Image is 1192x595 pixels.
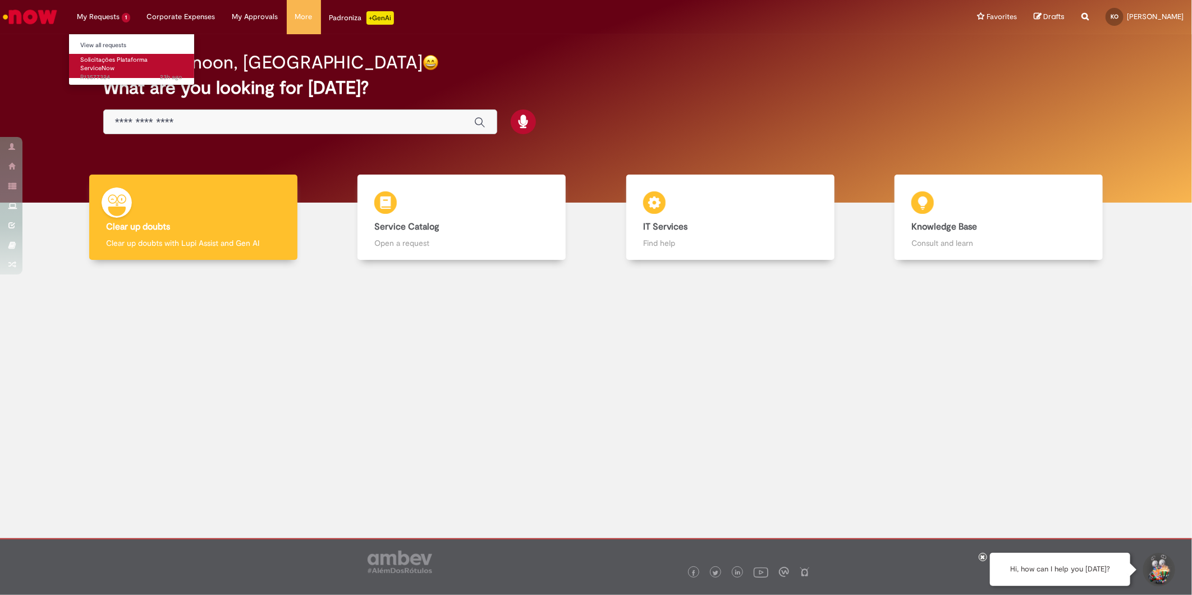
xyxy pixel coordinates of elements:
div: Hi, how can I help you [DATE]? [990,553,1130,586]
div: Padroniza [329,11,394,25]
img: logo_footer_workplace.png [779,567,789,577]
b: Service Catalog [374,221,439,232]
button: Start Support Conversation [1141,553,1175,587]
a: Clear up doubts Clear up doubts with Lupi Assist and Gen AI [59,175,328,260]
a: Open R13577324 : Solicitações Plataforma ServiceNow [69,54,194,78]
span: [PERSON_NAME] [1127,12,1184,21]
span: Favorites [987,11,1017,22]
span: 1 [122,13,130,22]
span: My Requests [77,11,120,22]
span: More [295,11,313,22]
a: Service Catalog Open a request [328,175,597,260]
p: +GenAi [366,11,394,25]
span: 23h ago [161,73,183,81]
a: IT Services Find help [596,175,865,260]
span: KO [1111,13,1118,20]
a: View all requests [69,39,194,52]
ul: My Requests [68,34,195,85]
p: Find help [643,237,818,249]
img: logo_footer_naosei.png [800,567,810,577]
img: logo_footer_twitter.png [713,570,718,576]
p: Consult and learn [911,237,1086,249]
h2: Good afternoon, [GEOGRAPHIC_DATA] [103,53,423,72]
a: Knowledge Base Consult and learn [865,175,1134,260]
b: Clear up doubts [106,221,170,232]
img: ServiceNow [1,6,59,28]
p: Open a request [374,237,549,249]
img: logo_footer_facebook.png [691,570,696,576]
b: Knowledge Base [911,221,977,232]
span: R13577324 [80,73,183,82]
img: logo_footer_youtube.png [754,565,768,579]
img: logo_footer_ambev_rotulo_gray.png [368,551,432,573]
time: 29/09/2025 14:35:20 [161,73,183,81]
p: Clear up doubts with Lupi Assist and Gen AI [106,237,281,249]
span: My Approvals [232,11,278,22]
img: happy-face.png [423,54,439,71]
span: Solicitações Plataforma ServiceNow [80,56,148,73]
img: logo_footer_linkedin.png [735,570,741,576]
h2: What are you looking for [DATE]? [103,78,1089,98]
b: IT Services [643,221,688,232]
span: Drafts [1043,11,1065,22]
a: Drafts [1034,12,1065,22]
span: Corporate Expenses [147,11,216,22]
